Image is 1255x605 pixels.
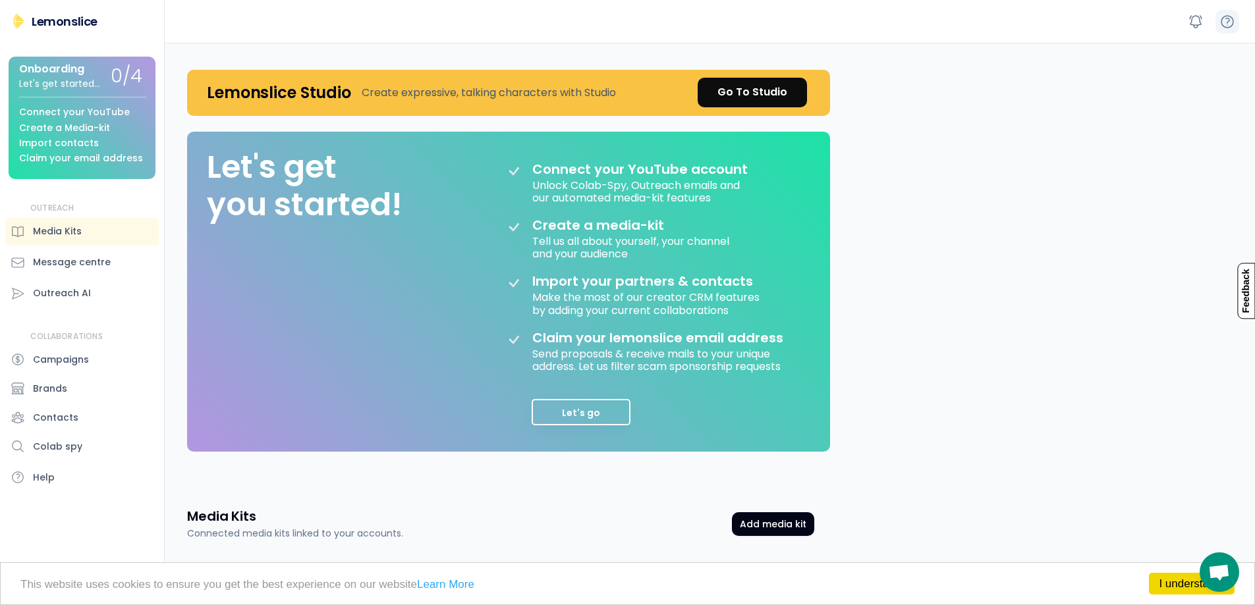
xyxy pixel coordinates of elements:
div: Send proposals & receive mails to your unique address. Let us filter scam sponsorship requests [532,346,796,373]
div: OUTREACH [30,203,74,214]
img: Lemonslice [11,13,26,29]
div: Connect your YouTube [19,107,130,117]
div: Go To Studio [717,84,787,100]
button: Add media kit [732,512,814,536]
div: Let's get started... [19,79,100,89]
a: I understand! [1149,573,1235,594]
div: Claim your email address [19,153,143,163]
div: Help [33,471,55,485]
div: Tell us all about yourself, your channel and your audience [532,233,732,260]
p: This website uses cookies to ensure you get the best experience on our website [20,579,1235,590]
div: Media Kits [33,224,82,238]
a: Go To Studio [698,78,807,107]
div: Campaigns [33,353,89,367]
div: Create expressive, talking characters with Studio [362,85,616,101]
div: Claim your lemonslice email address [532,330,783,346]
div: 0/4 [111,66,142,87]
div: Create a media-kit [532,217,697,233]
div: Unlock Colab-Spy, Outreach emails and our automated media-kit features [532,177,742,204]
a: Learn More [417,578,474,591]
div: Lemonslice [32,13,98,30]
div: Let's get you started! [207,148,402,224]
a: Mở cuộc trò chuyện [1200,552,1239,592]
div: Import contacts [19,138,99,148]
div: Outreach AI [33,286,91,300]
div: Colab spy [33,440,82,454]
div: Connect your YouTube account [532,161,748,177]
button: Let's go [532,399,630,425]
div: COLLABORATIONS [30,331,103,342]
div: Create a Media-kit [19,123,110,133]
h3: Media Kits [187,507,256,525]
div: Import your partners & contacts [532,273,753,289]
div: Onboarding [19,63,84,75]
div: Brands [33,382,67,396]
div: Contacts [33,411,78,425]
h4: Lemonslice Studio [207,82,351,103]
div: Connected media kits linked to your accounts. [187,527,403,540]
div: Message centre [33,255,111,269]
div: Make the most of our creator CRM features by adding your current collaborations [532,289,762,316]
